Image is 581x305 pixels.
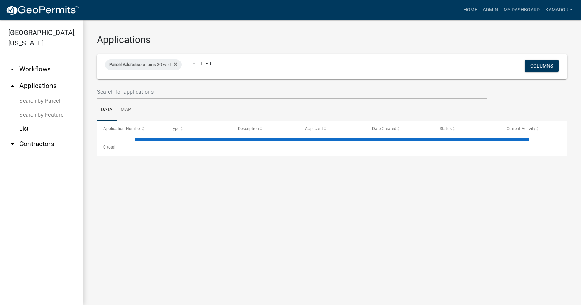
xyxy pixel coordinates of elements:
[461,3,480,17] a: Home
[187,57,217,70] a: + Filter
[109,62,139,67] span: Parcel Address
[543,3,575,17] a: Kamador
[500,121,567,137] datatable-header-cell: Current Activity
[164,121,231,137] datatable-header-cell: Type
[8,140,17,148] i: arrow_drop_down
[238,126,259,131] span: Description
[97,138,567,156] div: 0 total
[507,126,535,131] span: Current Activity
[117,99,135,121] a: Map
[480,3,501,17] a: Admin
[8,65,17,73] i: arrow_drop_down
[97,34,567,46] h3: Applications
[305,126,323,131] span: Applicant
[298,121,366,137] datatable-header-cell: Applicant
[501,3,543,17] a: My Dashboard
[97,99,117,121] a: Data
[8,82,17,90] i: arrow_drop_up
[440,126,452,131] span: Status
[433,121,500,137] datatable-header-cell: Status
[366,121,433,137] datatable-header-cell: Date Created
[97,85,487,99] input: Search for applications
[231,121,298,137] datatable-header-cell: Description
[525,60,559,72] button: Columns
[103,126,141,131] span: Application Number
[170,126,179,131] span: Type
[97,121,164,137] datatable-header-cell: Application Number
[105,59,182,70] div: contains 30 wild
[372,126,396,131] span: Date Created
